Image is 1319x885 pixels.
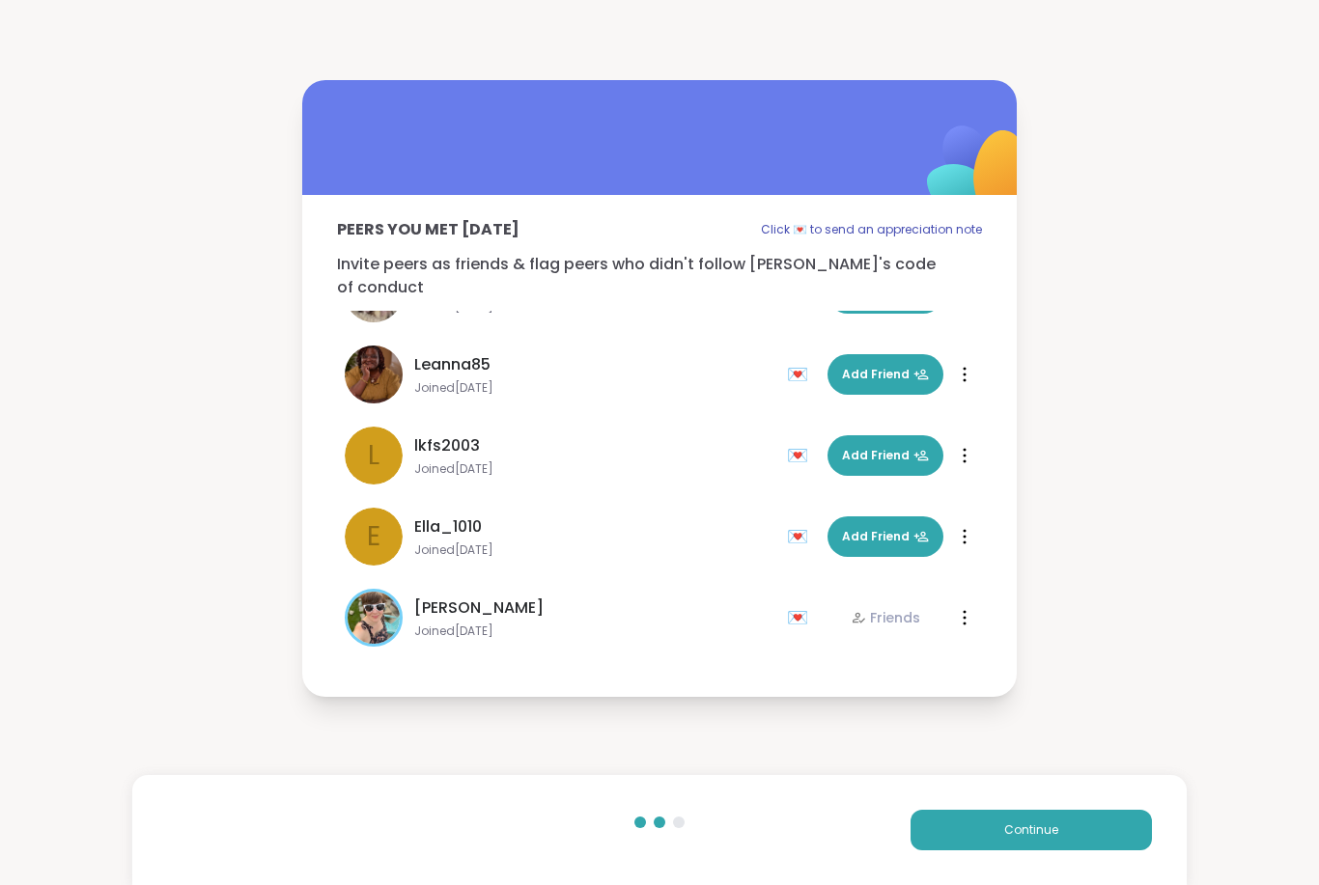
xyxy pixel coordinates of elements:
[761,218,982,241] p: Click 💌 to send an appreciation note
[414,353,491,376] span: Leanna85
[851,608,920,627] div: Friends
[911,810,1152,850] button: Continue
[367,516,380,557] span: E
[787,521,816,552] div: 💌
[842,528,929,545] span: Add Friend
[1004,821,1058,839] span: Continue
[414,461,775,477] span: Joined [DATE]
[828,354,943,395] button: Add Friend
[842,447,929,464] span: Add Friend
[828,435,943,476] button: Add Friend
[414,515,482,539] span: Ella_1010
[345,346,403,403] img: Leanna85
[882,75,1074,267] img: ShareWell Logomark
[414,623,775,639] span: Joined [DATE]
[414,380,775,396] span: Joined [DATE]
[337,253,982,299] p: Invite peers as friends & flag peers who didn't follow [PERSON_NAME]'s code of conduct
[368,435,379,476] span: l
[414,434,480,457] span: lkfs2003
[787,440,816,471] div: 💌
[787,602,816,633] div: 💌
[828,516,943,557] button: Add Friend
[414,596,544,620] span: [PERSON_NAME]
[842,366,929,383] span: Add Friend
[414,542,775,558] span: Joined [DATE]
[348,592,400,644] img: Adrienne_QueenOfTheDawn
[787,359,816,390] div: 💌
[337,218,519,241] p: Peers you met [DATE]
